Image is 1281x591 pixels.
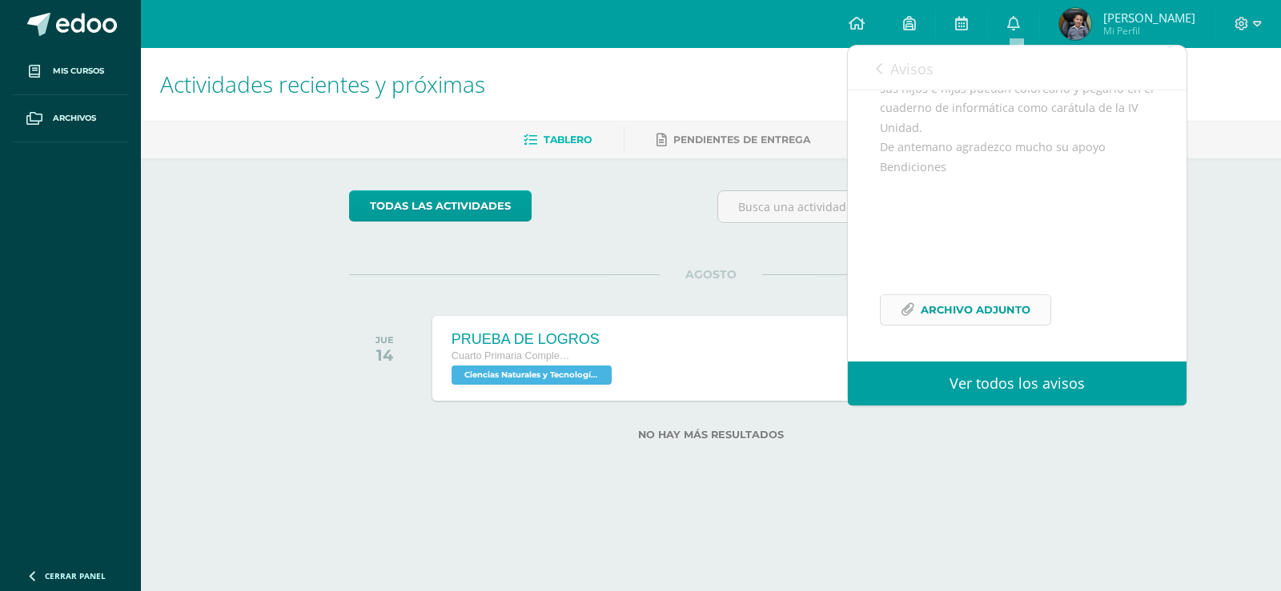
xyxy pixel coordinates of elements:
[375,334,394,345] div: JUE
[452,350,572,361] span: Cuarto Primaria Complementaria
[452,331,616,348] div: PRUEBA DE LOGROS
[660,267,762,282] span: AGOSTO
[718,191,1073,222] input: Busca una actividad próxima aquí...
[45,570,106,581] span: Cerrar panel
[657,127,810,153] a: Pendientes de entrega
[375,345,394,365] div: 14
[53,65,104,78] span: Mis cursos
[524,127,592,153] a: Tablero
[921,295,1030,325] span: Archivo Adjunto
[1103,10,1195,26] span: [PERSON_NAME]
[13,95,128,142] a: Archivos
[349,429,1074,441] label: No hay más resultados
[1059,8,1091,40] img: 8d8d3013cc8cda2a2bc87b65bf804020.png
[160,69,485,99] span: Actividades recientes y próximas
[452,365,612,385] span: Ciencias Naturales y Tecnología 'A'
[1103,24,1195,38] span: Mi Perfil
[53,112,96,125] span: Archivos
[880,294,1051,325] a: Archivo Adjunto
[890,59,934,78] span: Avisos
[13,48,128,95] a: Mis cursos
[544,134,592,146] span: Tablero
[349,190,532,222] a: todas las Actividades
[848,361,1187,405] a: Ver todos los avisos
[673,134,810,146] span: Pendientes de entrega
